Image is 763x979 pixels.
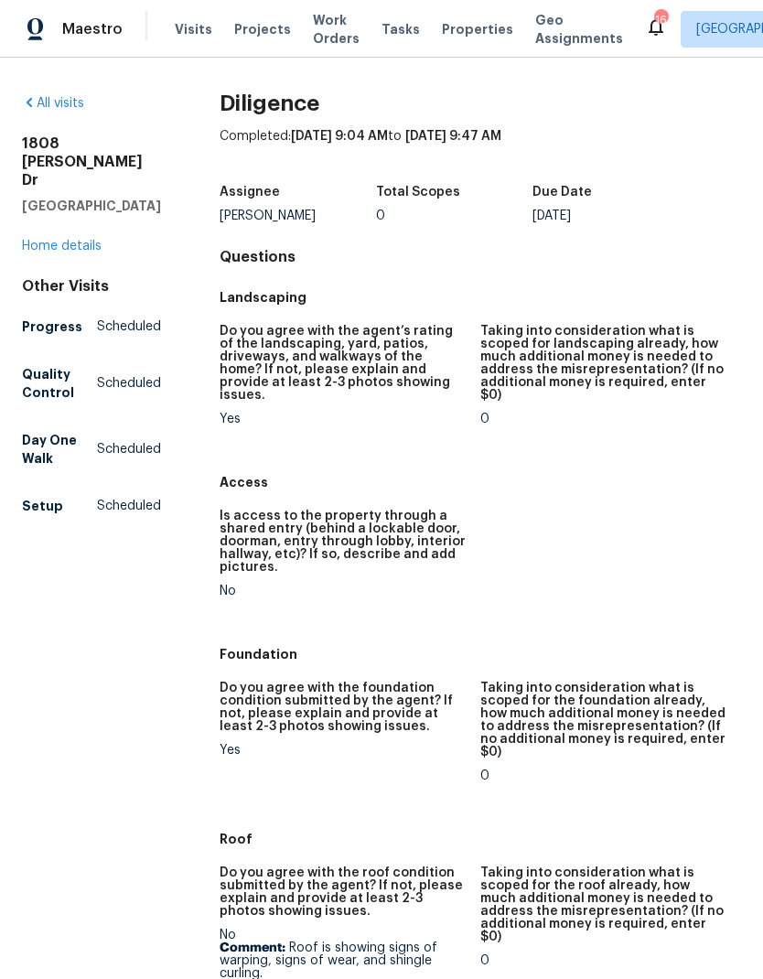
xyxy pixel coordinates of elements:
[22,358,161,409] a: Quality ControlScheduled
[220,510,466,574] h5: Is access to the property through a shared entry (behind a lockable door, doorman, entry through ...
[220,744,466,757] div: Yes
[22,317,82,336] h5: Progress
[381,23,420,36] span: Tasks
[480,325,726,402] h5: Taking into consideration what is scoped for landscaping already, how much additional money is ne...
[22,489,161,522] a: SetupScheduled
[291,130,388,143] span: [DATE] 9:04 AM
[22,97,84,110] a: All visits
[532,210,689,222] div: [DATE]
[220,94,741,113] h2: Diligence
[220,288,741,307] h5: Landscaping
[22,310,161,343] a: ProgressScheduled
[22,497,63,515] h5: Setup
[442,20,513,38] span: Properties
[97,317,161,336] span: Scheduled
[220,127,741,175] div: Completed: to
[97,374,161,393] span: Scheduled
[22,134,161,189] h2: 1808 [PERSON_NAME] Dr
[97,497,161,515] span: Scheduled
[62,20,123,38] span: Maestro
[97,440,161,458] span: Scheduled
[220,473,741,491] h5: Access
[532,186,592,199] h5: Due Date
[234,20,291,38] span: Projects
[220,830,741,848] h5: Roof
[376,210,532,222] div: 0
[480,682,726,758] h5: Taking into consideration what is scoped for the foundation already, how much additional money is...
[22,424,161,475] a: Day One WalkScheduled
[480,866,726,943] h5: Taking into consideration what is scoped for the roof already, how much additional money is neede...
[220,210,376,222] div: [PERSON_NAME]
[220,682,466,733] h5: Do you agree with the foundation condition submitted by the agent? If not, please explain and pro...
[220,413,466,425] div: Yes
[220,325,466,402] h5: Do you agree with the agent’s rating of the landscaping, yard, patios, driveways, and walkways of...
[22,277,161,296] div: Other Visits
[535,11,623,48] span: Geo Assignments
[376,186,460,199] h5: Total Scopes
[313,11,360,48] span: Work Orders
[654,11,667,29] div: 16
[175,20,212,38] span: Visits
[22,365,97,402] h5: Quality Control
[220,645,741,663] h5: Foundation
[480,413,726,425] div: 0
[220,248,741,266] h4: Questions
[220,866,466,918] h5: Do you agree with the roof condition submitted by the agent? If not, please explain and provide a...
[22,240,102,253] a: Home details
[220,186,280,199] h5: Assignee
[480,769,726,782] div: 0
[22,431,97,468] h5: Day One Walk
[405,130,501,143] span: [DATE] 9:47 AM
[22,197,161,215] h5: [GEOGRAPHIC_DATA]
[220,585,466,597] div: No
[480,954,726,967] div: 0
[220,941,285,954] b: Comment:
